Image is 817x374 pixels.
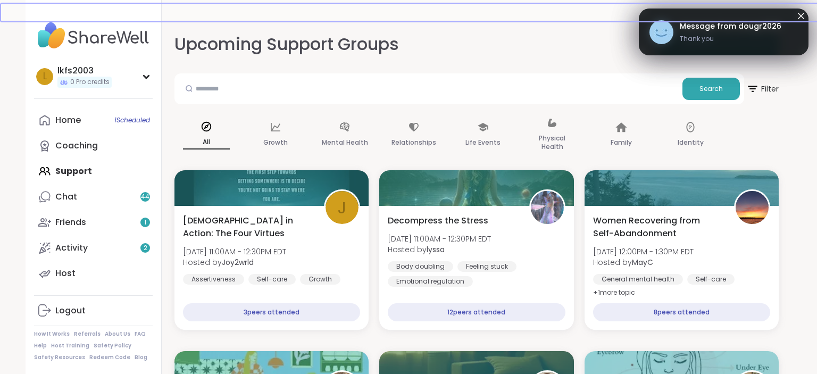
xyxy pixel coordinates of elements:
[34,133,153,159] a: Coaching
[388,234,491,244] span: [DATE] 11:00AM - 12:30PM EDT
[300,274,340,285] div: Growth
[105,330,130,338] a: About Us
[70,78,110,87] span: 0 Pro credits
[465,136,501,149] p: Life Events
[55,268,76,279] div: Host
[183,257,286,268] span: Hosted by
[114,116,150,124] span: 1 Scheduled
[746,76,779,102] span: Filter
[657,33,779,55] a: CREATE A SUPPORT GROUP
[34,261,153,286] a: Host
[55,114,81,126] div: Home
[183,214,312,240] span: [DEMOGRAPHIC_DATA] in Action: The Four Virtues
[141,193,149,202] span: 44
[699,84,723,94] span: Search
[388,303,565,321] div: 12 peers attended
[142,141,151,149] iframe: Spotlight
[55,191,77,203] div: Chat
[135,354,147,361] a: Blog
[388,244,491,255] span: Hosted by
[248,274,296,285] div: Self-care
[57,65,112,77] div: lkfs2003
[593,257,694,268] span: Hosted by
[687,274,735,285] div: Self-care
[183,246,286,257] span: [DATE] 11:00AM - 12:30PM EDT
[593,303,770,321] div: 8 peers attended
[51,342,89,350] a: Host Training
[144,218,146,227] span: 1
[34,330,70,338] a: How It Works
[174,32,407,56] h2: Upcoming Support Groups
[388,214,488,227] span: Decompress the Stress
[529,132,576,153] p: Physical Health
[34,298,153,323] a: Logout
[34,17,153,54] img: ShareWell Nav Logo
[183,136,230,149] p: All
[55,217,86,228] div: Friends
[391,136,436,149] p: Relationships
[403,38,411,47] iframe: Spotlight
[34,354,85,361] a: Safety Resources
[55,242,88,254] div: Activity
[34,210,153,235] a: Friends1
[593,274,683,285] div: General mental health
[322,136,368,149] p: Mental Health
[338,195,346,220] span: J
[34,107,153,133] a: Home1Scheduled
[457,261,516,272] div: Feeling stuck
[74,330,101,338] a: Referrals
[55,305,86,317] div: Logout
[34,342,47,350] a: Help
[593,214,722,240] span: Women Recovering from Self-Abandonment
[263,136,288,149] p: Growth
[222,257,254,268] b: Joy2wrld
[632,257,653,268] b: MayC
[736,191,769,224] img: MayC
[89,354,130,361] a: Redeem Code
[144,244,147,253] span: 2
[611,136,632,149] p: Family
[388,276,473,287] div: Emotional regulation
[183,274,244,285] div: Assertiveness
[34,235,153,261] a: Activity2
[427,244,445,255] b: lyssa
[388,261,453,272] div: Body doubling
[135,330,146,338] a: FAQ
[679,40,770,49] span: CREATE A SUPPORT GROUP
[183,303,360,321] div: 3 peers attended
[531,191,564,224] img: lyssa
[94,342,131,350] a: Safety Policy
[55,140,98,152] div: Coaching
[682,78,740,100] button: Search
[678,136,704,149] p: Identity
[43,70,47,84] span: l
[746,73,779,104] button: Filter
[593,246,694,257] span: [DATE] 12:00PM - 1:30PM EDT
[34,184,153,210] a: Chat44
